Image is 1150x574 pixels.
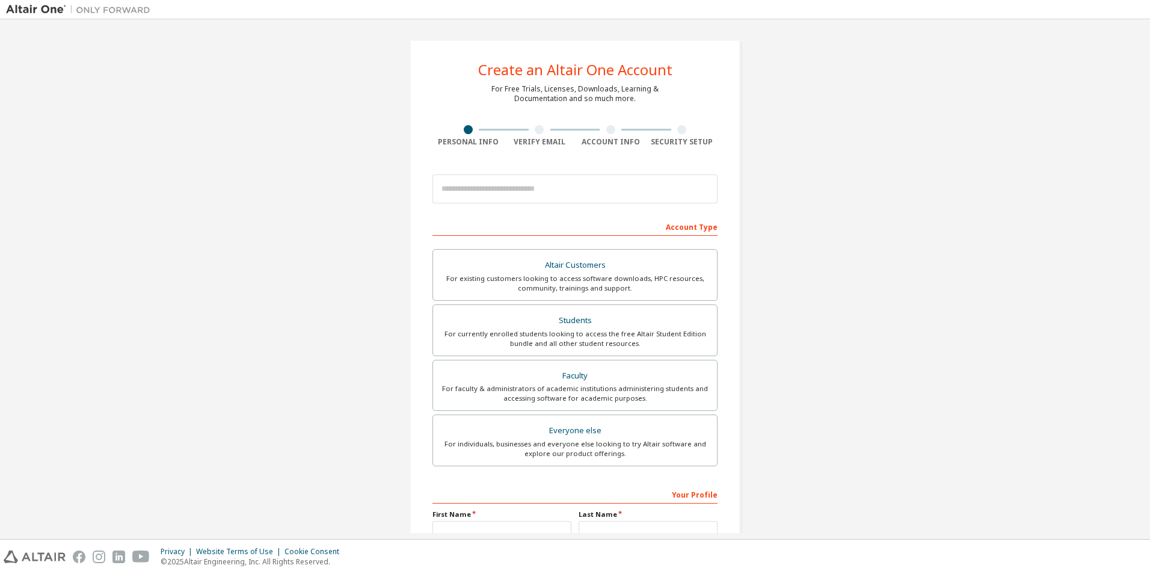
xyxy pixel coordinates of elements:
div: Create an Altair One Account [478,63,672,77]
img: altair_logo.svg [4,551,66,563]
div: Altair Customers [440,257,710,274]
div: For individuals, businesses and everyone else looking to try Altair software and explore our prod... [440,439,710,458]
img: linkedin.svg [112,551,125,563]
div: Privacy [161,547,196,557]
div: Students [440,312,710,329]
div: Account Type [432,217,718,236]
div: For faculty & administrators of academic institutions administering students and accessing softwa... [440,384,710,403]
div: Website Terms of Use [196,547,284,557]
label: First Name [432,510,571,519]
div: Personal Info [432,137,504,147]
img: youtube.svg [132,551,150,563]
img: Altair One [6,4,156,16]
div: Faculty [440,368,710,384]
div: For existing customers looking to access software downloads, HPC resources, community, trainings ... [440,274,710,293]
div: Verify Email [504,137,576,147]
div: For Free Trials, Licenses, Downloads, Learning & Documentation and so much more. [491,84,659,103]
p: © 2025 Altair Engineering, Inc. All Rights Reserved. [161,557,346,567]
div: Account Info [575,137,647,147]
img: instagram.svg [93,551,105,563]
div: Your Profile [432,484,718,504]
label: Last Name [579,510,718,519]
div: Security Setup [647,137,718,147]
div: For currently enrolled students looking to access the free Altair Student Edition bundle and all ... [440,329,710,348]
div: Everyone else [440,422,710,439]
div: Cookie Consent [284,547,346,557]
img: facebook.svg [73,551,85,563]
